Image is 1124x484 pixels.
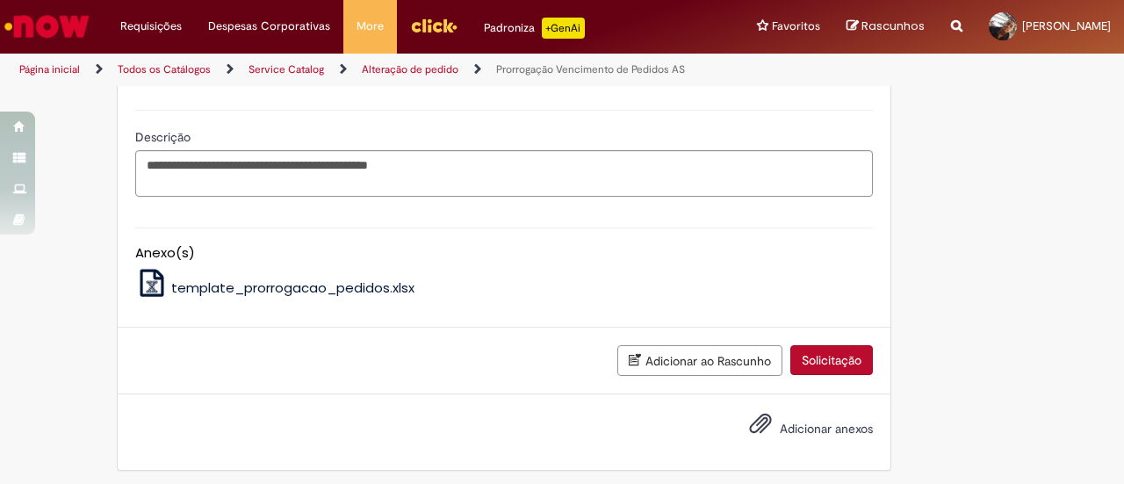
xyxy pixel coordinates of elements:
img: ServiceNow [2,9,92,44]
a: template_prorrogacao_pedidos.xlsx [135,278,415,297]
button: Adicionar anexos [745,408,776,448]
a: Alteração de pedido [362,62,458,76]
span: [PERSON_NAME] [1022,18,1111,33]
span: Despesas Corporativas [208,18,330,35]
span: Adicionar anexos [780,421,873,437]
span: Descrição [135,129,194,145]
a: Página inicial [19,62,80,76]
span: More [357,18,384,35]
textarea: Descrição [135,150,873,197]
a: Prorrogação Vencimento de Pedidos AS [496,62,685,76]
a: Rascunhos [847,18,925,35]
h5: Anexo(s) [135,246,873,261]
img: click_logo_yellow_360x200.png [410,12,458,39]
button: Solicitação [790,345,873,375]
a: Service Catalog [249,62,324,76]
a: Todos os Catálogos [118,62,211,76]
button: Adicionar ao Rascunho [617,345,782,376]
div: Padroniza [484,18,585,39]
span: Favoritos [772,18,820,35]
p: +GenAi [542,18,585,39]
ul: Trilhas de página [13,54,736,86]
span: template_prorrogacao_pedidos.xlsx [171,278,414,297]
span: Rascunhos [861,18,925,34]
span: Requisições [120,18,182,35]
